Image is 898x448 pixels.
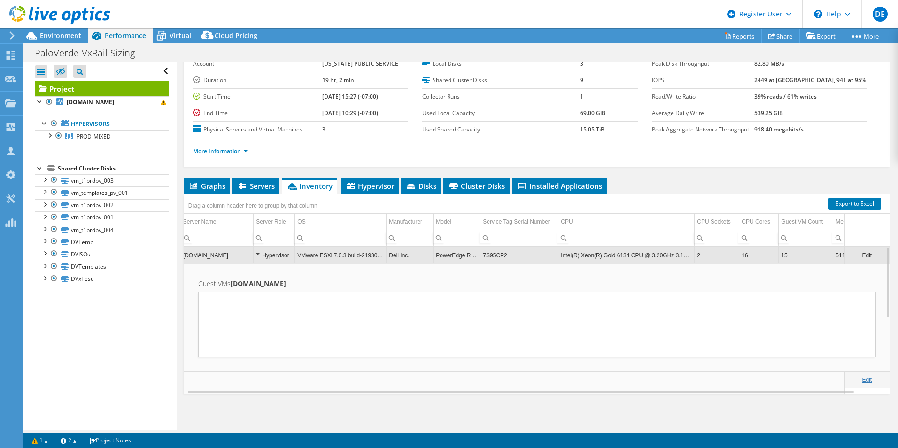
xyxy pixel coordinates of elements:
td: Column Manufacturer, Filter cell [387,230,434,246]
span: DE [873,7,888,22]
td: Memory Column [833,214,867,230]
a: More Information [193,147,248,155]
a: DVxTest [35,273,169,285]
a: vm_t1prdpv_001 [35,211,169,224]
td: Column CPU, Filter cell [558,230,695,246]
td: Column Server Role, Filter cell [254,230,295,246]
b: 82.80 MB/s [754,60,784,68]
td: Model Column [434,214,480,230]
label: IOPS [652,76,755,85]
label: Physical Servers and Virtual Machines [193,125,322,134]
b: 3 [322,125,325,133]
label: End Time [193,108,322,118]
td: Column Server Name, Value esxzzpvmixed301.apsc.com [181,247,254,263]
td: Column OS, Filter cell [295,230,387,246]
div: OS [297,216,305,227]
td: Column CPU Sockets, Value 2 [695,247,739,263]
label: Peak Disk Throughput [652,59,755,69]
label: Peak Aggregate Network Throughput [652,125,755,134]
a: vm_templates_pv_001 [35,186,169,199]
span: Disks [406,181,436,191]
a: vm_t1prdpv_004 [35,224,169,236]
h2: Guest VMs [198,278,876,289]
b: 2449 at [GEOGRAPHIC_DATA], 941 at 95% [754,76,866,84]
label: Duration [193,76,322,85]
span: Servers [237,181,275,191]
div: Data grid [184,194,890,394]
b: 539.25 GiB [754,109,783,117]
a: Edit [862,377,872,383]
td: Column Server Name, Filter cell [181,230,254,246]
a: Export [799,29,843,43]
b: [DOMAIN_NAME] [231,279,286,288]
div: Model [436,216,451,227]
a: Edit [862,252,872,259]
b: [DATE] 10:29 (-07:00) [322,109,378,117]
td: Column Memory, Filter cell [833,230,867,246]
td: Column Model, Value PowerEdge R640 [434,247,480,263]
b: 39% reads / 61% writes [754,93,817,100]
b: 1 [580,93,583,100]
span: Environment [40,31,81,40]
b: [DATE] 15:27 (-07:00) [322,93,378,100]
td: Column Model, Filter cell [434,230,480,246]
a: Hypervisors [35,118,169,130]
span: Inventory [286,181,333,191]
td: Column OS, Value VMware ESXi 7.0.3 build-21930508 [295,247,387,263]
div: Server Name [183,216,217,227]
b: [US_STATE] PUBLIC SERVICE [322,60,398,68]
label: Local Disks [422,59,580,69]
a: PROD-MIXED [35,130,169,142]
span: Virtual [170,31,191,40]
a: Export to Excel [828,198,881,210]
div: CPU Cores [742,216,770,227]
a: DVISOs [35,248,169,260]
td: Column CPU, Value Intel(R) Xeon(R) Gold 6134 CPU @ 3.20GHz 3.19 GHz [558,247,695,263]
td: CPU Column [558,214,695,230]
a: vm_t1prdpv_003 [35,174,169,186]
a: 1 [25,434,54,446]
b: [DOMAIN_NAME] [67,98,114,106]
b: 918.40 megabits/s [754,125,804,133]
td: Column CPU Sockets, Filter cell [695,230,739,246]
b: 15.05 TiB [580,125,604,133]
span: Installed Applications [517,181,602,191]
b: 69.00 GiB [580,109,605,117]
label: Collector Runs [422,92,580,101]
a: DVTemplates [35,261,169,273]
a: Project [35,81,169,96]
a: vm_t1prdpv_002 [35,199,169,211]
label: Shared Cluster Disks [422,76,580,85]
td: CPU Sockets Column [695,214,739,230]
label: Used Local Capacity [422,108,580,118]
div: Data grid [198,292,876,357]
td: Column Service Tag Serial Number, Value 7S95CP2 [480,247,558,263]
td: Column Memory, Value 511.69 GiB [833,247,867,263]
div: Memory [836,216,856,227]
td: Column Manufacturer, Value Dell Inc. [387,247,434,263]
div: Hypervisor [256,250,292,261]
b: 19 hr, 2 min [322,76,354,84]
td: Column Guest VM Count, Value 15 [779,247,833,263]
a: 2 [54,434,83,446]
a: DVTemp [35,236,169,248]
b: 3 [580,60,583,68]
td: Column Server Role, Value Hypervisor [254,247,295,263]
div: CPU Sockets [697,216,730,227]
a: Reports [717,29,762,43]
td: Guest VM Count Column [779,214,833,230]
td: Column Service Tag Serial Number, Filter cell [480,230,558,246]
div: Manufacturer [389,216,422,227]
h1: PaloVerde-VxRail-Sizing [31,48,149,58]
a: [DOMAIN_NAME] [35,96,169,108]
td: Column Guest VM Count, Filter cell [779,230,833,246]
a: Project Notes [83,434,138,446]
td: Manufacturer Column [387,214,434,230]
div: CPU [561,216,573,227]
span: Hypervisor [345,181,394,191]
span: PROD-MIXED [77,132,111,140]
label: Start Time [193,92,322,101]
b: 9 [580,76,583,84]
label: Read/Write Ratio [652,92,755,101]
td: Server Name Column [181,214,254,230]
